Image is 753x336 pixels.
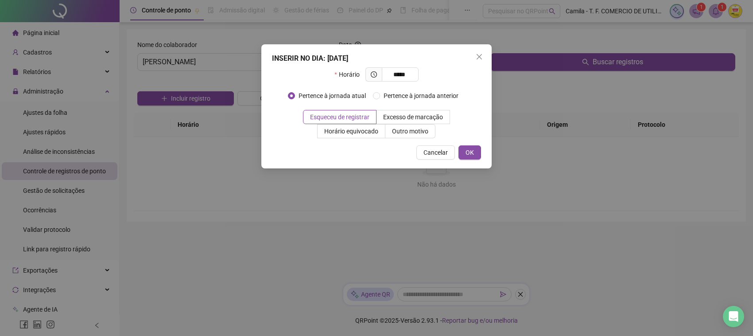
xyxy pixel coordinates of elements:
span: Pertence à jornada anterior [380,91,462,101]
span: Cancelar [423,148,448,157]
span: Horário equivocado [324,128,378,135]
span: Pertence à jornada atual [295,91,369,101]
button: Cancelar [416,145,455,160]
span: Excesso de marcação [383,113,443,121]
button: OK [458,145,481,160]
label: Horário [334,67,365,82]
div: Open Intercom Messenger [723,306,744,327]
span: close [476,53,483,60]
span: OK [466,148,474,157]
span: Esqueceu de registrar [310,113,369,121]
span: clock-circle [371,71,377,78]
button: Close [472,50,486,64]
div: INSERIR NO DIA : [DATE] [272,53,481,64]
span: Outro motivo [392,128,428,135]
